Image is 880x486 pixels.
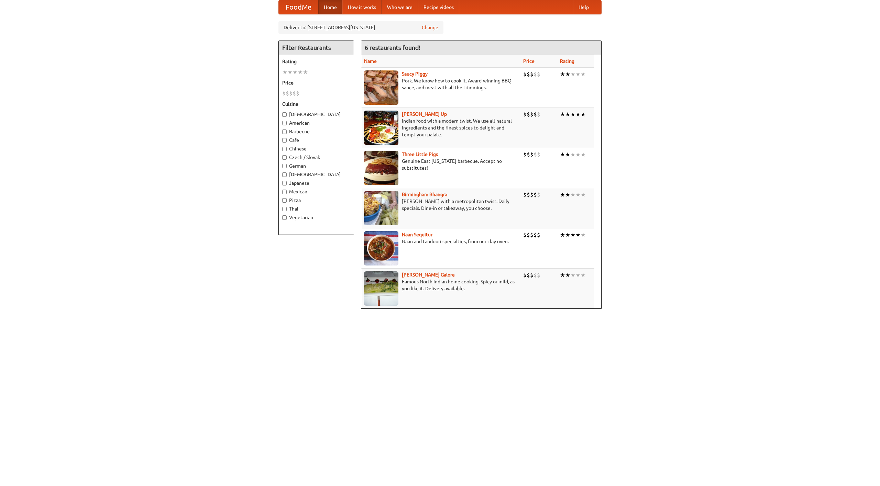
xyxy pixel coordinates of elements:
[527,70,530,78] li: $
[342,0,382,14] a: How it works
[364,111,398,145] img: curryup.jpg
[523,231,527,239] li: $
[303,68,308,76] li: ★
[565,70,570,78] li: ★
[581,231,586,239] li: ★
[293,68,298,76] li: ★
[293,90,296,97] li: $
[537,111,540,118] li: $
[282,129,287,134] input: Barbecue
[575,271,581,279] li: ★
[581,191,586,199] li: ★
[533,151,537,158] li: $
[523,191,527,199] li: $
[402,272,455,278] a: [PERSON_NAME] Galore
[533,271,537,279] li: $
[418,0,459,14] a: Recipe videos
[530,191,533,199] li: $
[537,271,540,279] li: $
[402,71,428,77] a: Saucy Piggy
[581,271,586,279] li: ★
[282,154,350,161] label: Czech / Slovak
[282,128,350,135] label: Barbecue
[282,147,287,151] input: Chinese
[570,151,575,158] li: ★
[523,58,535,64] a: Price
[402,111,447,117] a: [PERSON_NAME] Up
[318,0,342,14] a: Home
[565,151,570,158] li: ★
[289,90,293,97] li: $
[282,137,350,144] label: Cafe
[527,151,530,158] li: $
[364,231,398,265] img: naansequitur.jpg
[282,145,350,152] label: Chinese
[402,232,432,237] a: Naan Sequitur
[282,121,287,125] input: American
[575,70,581,78] li: ★
[364,70,398,105] img: saucy.jpg
[282,180,350,187] label: Japanese
[537,70,540,78] li: $
[575,111,581,118] li: ★
[402,151,438,157] a: Three Little Pigs
[282,190,287,194] input: Mexican
[530,231,533,239] li: $
[282,111,350,118] label: [DEMOGRAPHIC_DATA]
[282,205,350,212] label: Thai
[581,70,586,78] li: ★
[570,111,575,118] li: ★
[282,101,350,108] h5: Cuisine
[533,70,537,78] li: $
[279,0,318,14] a: FoodMe
[364,238,518,245] p: Naan and tandoori specialties, from our clay oven.
[570,271,575,279] li: ★
[364,191,398,225] img: bhangra.jpg
[530,271,533,279] li: $
[581,151,586,158] li: ★
[565,111,570,118] li: ★
[560,271,565,279] li: ★
[364,117,518,138] p: Indian food with a modern twist. We use all-natural ingredients and the finest spices to delight ...
[282,90,286,97] li: $
[560,70,565,78] li: ★
[278,21,443,34] div: Deliver to: [STREET_ADDRESS][US_STATE]
[570,191,575,199] li: ★
[298,68,303,76] li: ★
[523,70,527,78] li: $
[364,58,377,64] a: Name
[575,231,581,239] li: ★
[282,198,287,203] input: Pizza
[537,151,540,158] li: $
[565,231,570,239] li: ★
[530,111,533,118] li: $
[382,0,418,14] a: Who we are
[282,68,287,76] li: ★
[537,231,540,239] li: $
[523,151,527,158] li: $
[527,111,530,118] li: $
[282,181,287,185] input: Japanese
[527,271,530,279] li: $
[560,231,565,239] li: ★
[565,271,570,279] li: ★
[530,70,533,78] li: $
[533,231,537,239] li: $
[575,151,581,158] li: ★
[527,191,530,199] li: $
[523,111,527,118] li: $
[282,58,350,65] h5: Rating
[282,197,350,204] label: Pizza
[282,207,287,211] input: Thai
[282,188,350,195] label: Mexican
[364,278,518,292] p: Famous North Indian home cooking. Spicy or mild, as you like it. Delivery available.
[287,68,293,76] li: ★
[402,192,447,197] a: Birmingham Bhangra
[296,90,299,97] li: $
[565,191,570,199] li: ★
[422,24,438,31] a: Change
